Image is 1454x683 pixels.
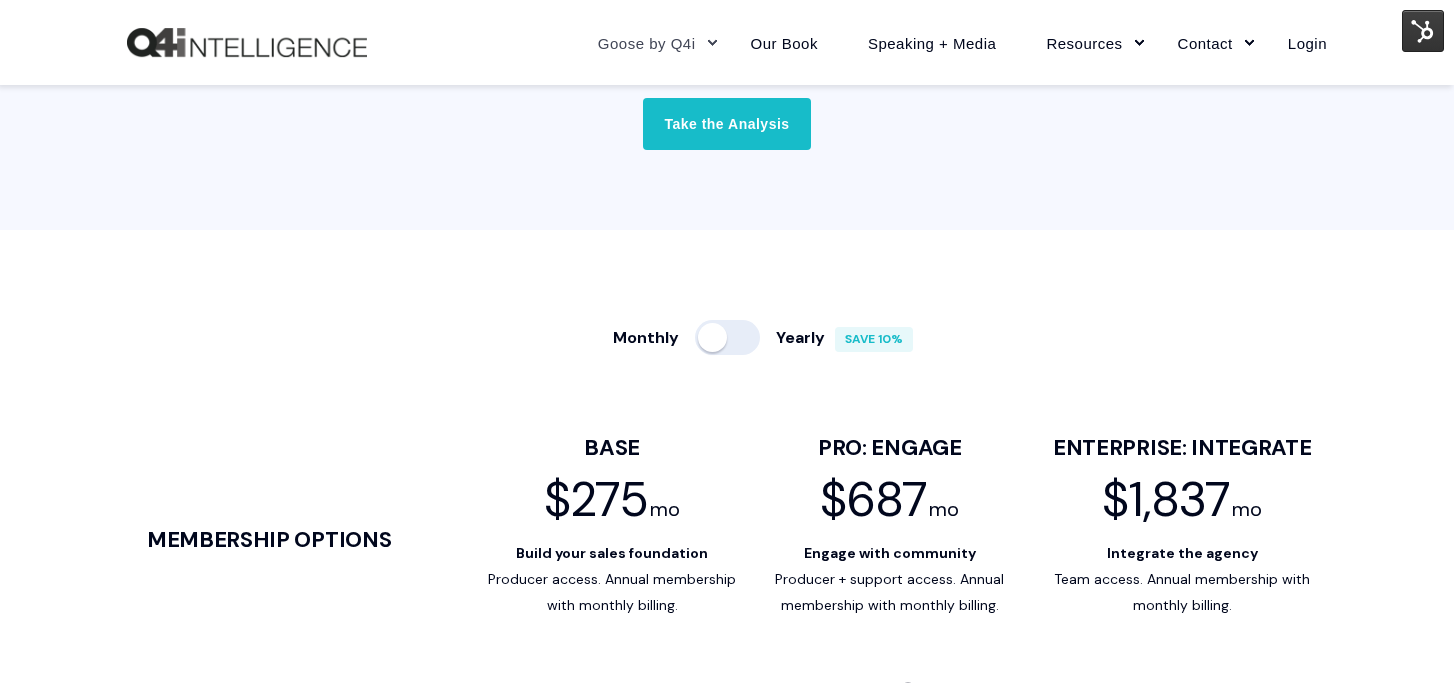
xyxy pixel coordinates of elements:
[1402,10,1444,52] img: HubSpot Tools Menu Toggle
[758,566,1021,618] div: Producer + support access. Annual membership with monthly billing.
[1102,481,1230,519] div: $1,837
[650,496,680,522] div: mo
[127,28,367,58] a: Back to Home
[1232,496,1262,522] div: mo
[758,435,1021,461] div: PRO: ENGAGE
[835,327,913,352] div: SAVE 10%
[127,28,367,58] img: Q4intelligence, LLC logo
[482,435,742,461] div: BASE
[1037,435,1327,461] div: ENTERPRISE: INTEGRATE
[929,496,959,522] div: mo
[776,325,825,351] div: Yearly
[613,325,679,351] div: Monthly
[804,544,976,562] strong: Engage with community
[1107,544,1258,562] strong: Integrate the agency
[643,98,810,150] a: Take the Analysis
[147,527,446,553] div: Membership options
[516,544,708,562] strong: Build your sales foundation
[544,481,648,519] div: $275
[1054,570,1310,614] span: Team access. Annual membership with monthly billing.
[482,566,742,618] div: Producer access. Annual membership with monthly billing.
[820,481,927,519] div: $687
